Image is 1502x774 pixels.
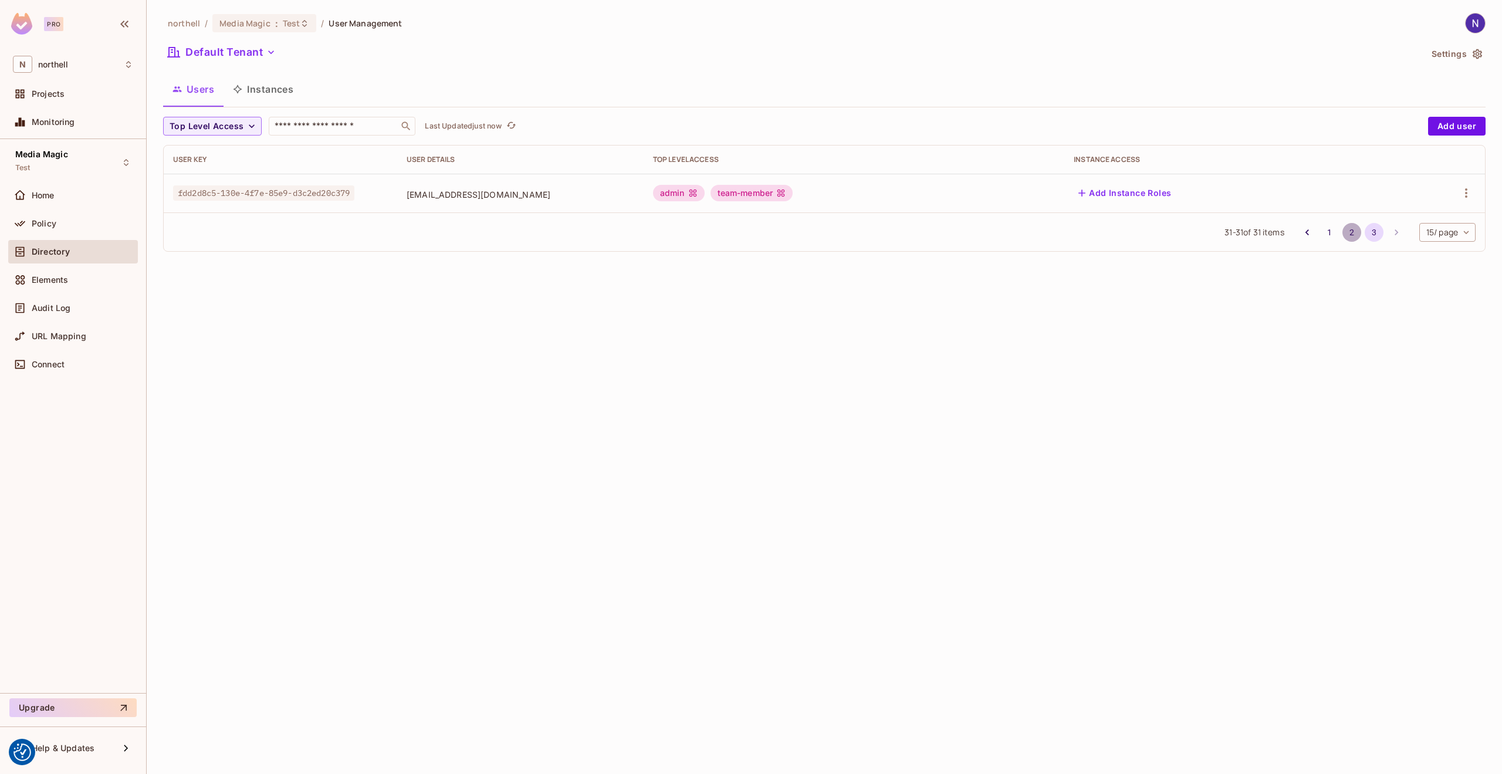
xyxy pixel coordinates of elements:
button: Top Level Access [163,117,262,136]
span: Workspace: northell [38,60,68,69]
span: 31 - 31 of 31 items [1224,226,1284,239]
span: Elements [32,275,68,285]
p: Last Updated just now [425,121,502,131]
span: refresh [506,120,516,132]
span: Click to refresh data [502,119,518,133]
div: admin [653,185,705,201]
span: [EMAIL_ADDRESS][DOMAIN_NAME] [407,189,634,200]
nav: pagination navigation [1296,223,1408,242]
img: Nigel Charlton [1466,13,1485,33]
span: URL Mapping [32,332,86,341]
span: Projects [32,89,65,99]
button: Go to previous page [1298,223,1317,242]
div: 15 / page [1419,223,1476,242]
span: Home [32,191,55,200]
button: Users [163,75,224,104]
span: Help & Updates [32,743,94,753]
div: team-member [711,185,793,201]
span: User Management [329,18,402,29]
span: : [275,19,279,28]
button: Add Instance Roles [1074,184,1176,202]
span: Monitoring [32,117,75,127]
span: Top Level Access [170,119,243,134]
li: / [321,18,324,29]
span: Test [283,18,300,29]
span: N [13,56,32,73]
div: User Key [173,155,388,164]
div: Instance Access [1074,155,1376,164]
span: fdd2d8c5-130e-4f7e-85e9-d3c2ed20c379 [173,185,354,201]
button: Go to page 2 [1342,223,1361,242]
button: Upgrade [9,698,137,717]
span: the active workspace [168,18,200,29]
button: Consent Preferences [13,743,31,761]
span: Test [15,163,31,173]
button: Add user [1428,117,1486,136]
button: Instances [224,75,303,104]
button: page 3 [1365,223,1383,242]
button: refresh [504,119,518,133]
div: Top Level Access [653,155,1055,164]
span: Media Magic [219,18,270,29]
div: Pro [44,17,63,31]
button: Go to page 1 [1320,223,1339,242]
span: Connect [32,360,65,369]
span: Directory [32,247,70,256]
span: Policy [32,219,56,228]
img: SReyMgAAAABJRU5ErkJggg== [11,13,32,35]
img: Revisit consent button [13,743,31,761]
div: User Details [407,155,634,164]
button: Default Tenant [163,43,280,62]
button: Settings [1427,45,1486,63]
span: Audit Log [32,303,70,313]
li: / [205,18,208,29]
span: Media Magic [15,150,68,159]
